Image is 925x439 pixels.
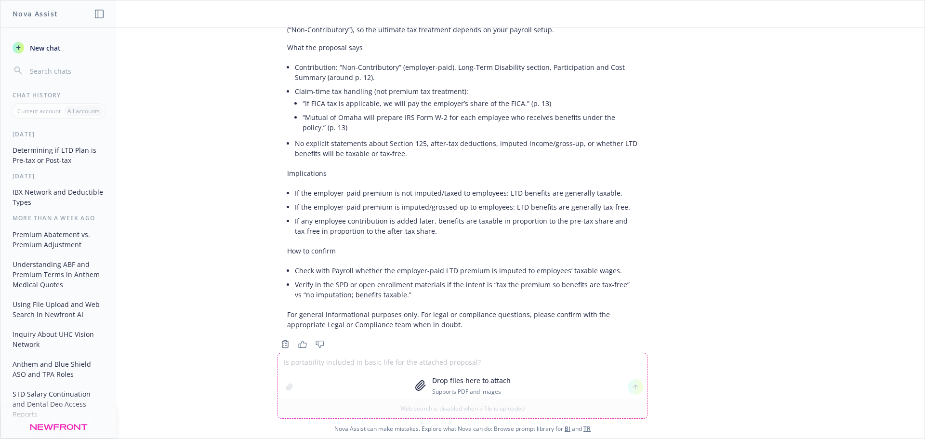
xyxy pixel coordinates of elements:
[9,356,108,382] button: Anthem and Blue Shield ASO and TPA Roles
[287,309,638,330] p: For general informational purposes only. For legal or compliance questions, please confirm with t...
[9,296,108,322] button: Using File Upload and Web Search in Newfront AI
[295,60,638,84] li: Contribution: “Non-Contributory” (employer-paid). Long-Term Disability section, Participation and...
[312,337,328,351] button: Thumbs down
[1,172,116,180] div: [DATE]
[1,214,116,222] div: More than a week ago
[9,226,108,253] button: Premium Abatement vs. Premium Adjustment
[287,168,638,178] p: Implications
[9,326,108,352] button: Inquiry About UHC Vision Network
[432,387,511,396] p: Supports PDF and images
[295,200,638,214] li: If the employer-paid premium is imputed/grossed-up to employees: LTD benefits are generally tax-f...
[295,214,638,238] li: If any employee contribution is added later, benefits are taxable in proportion to the pre-tax sh...
[295,136,638,160] li: No explicit statements about Section 125, after-tax deductions, imputed income/gross-up, or wheth...
[295,278,638,302] li: Verify in the SPD or open enrollment materials if the intent is “tax the premium so benefits are ...
[28,43,61,53] span: New chat
[295,186,638,200] li: If the employer-paid premium is not imputed/taxed to employees: LTD benefits are generally taxable.
[4,419,921,439] span: Nova Assist can make mistakes. Explore what Nova can do: Browse prompt library for and
[565,425,570,433] a: BI
[9,256,108,293] button: Understanding ABF and Premium Terms in Anthem Medical Quotes
[9,386,108,422] button: STD Salary Continuation and Dental Deo Access Reports
[9,142,108,168] button: Determining if LTD Plan is Pre-tax or Post-tax
[9,184,108,210] button: IBX Network and Deductible Types
[303,110,638,134] li: “Mutual of Omaha will prepare IRS Form W-2 for each employee who receives benefits under the poli...
[281,340,290,348] svg: Copy to clipboard
[67,107,100,115] p: All accounts
[295,264,638,278] li: Check with Payroll whether the employer-paid LTD premium is imputed to employees’ taxable wages.
[287,42,638,53] p: What the proposal says
[303,96,638,110] li: “If FICA tax is applicable, we will pay the employer’s share of the FICA.” (p. 13)
[287,246,638,256] p: How to confirm
[28,64,105,78] input: Search chats
[432,375,511,386] p: Drop files here to attach
[1,130,116,138] div: [DATE]
[13,9,58,19] h1: Nova Assist
[17,107,61,115] p: Current account
[9,39,108,56] button: New chat
[295,84,638,136] li: Claim-time tax handling (not premium tax treatment):
[1,91,116,99] div: Chat History
[583,425,591,433] a: TR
